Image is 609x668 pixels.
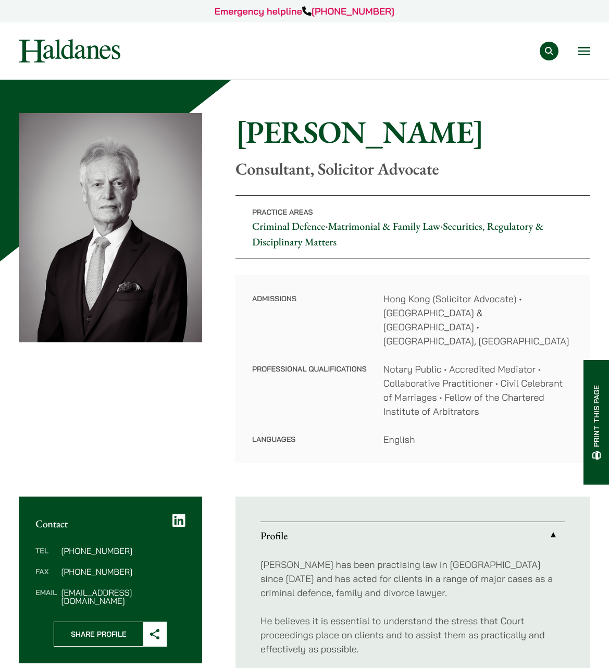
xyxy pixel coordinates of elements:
[61,547,185,555] dd: [PHONE_NUMBER]
[260,558,565,600] p: [PERSON_NAME] has been practising law in [GEOGRAPHIC_DATA] since [DATE] and has acted for clients...
[235,113,590,151] h1: [PERSON_NAME]
[578,47,590,55] button: Open menu
[252,362,367,432] dt: Professional Qualifications
[61,588,185,605] dd: [EMAIL_ADDRESS][DOMAIN_NAME]
[260,614,565,656] p: He believes it is essential to understand the stress that Court proceedings place on clients and ...
[235,195,590,258] p: • •
[54,622,143,646] span: Share Profile
[35,517,185,530] h2: Contact
[19,39,120,63] img: Logo of Haldanes
[252,292,367,362] dt: Admissions
[215,5,394,17] a: Emergency helpline[PHONE_NUMBER]
[540,42,558,60] button: Search
[61,567,185,576] dd: [PHONE_NUMBER]
[252,207,313,217] span: Practice Areas
[172,513,185,528] a: LinkedIn
[54,622,167,647] button: Share Profile
[328,219,440,233] a: Matrimonial & Family Law
[35,547,57,567] dt: Tel
[383,292,574,348] dd: Hong Kong (Solicitor Advocate) • [GEOGRAPHIC_DATA] & [GEOGRAPHIC_DATA] • [GEOGRAPHIC_DATA], [GEOG...
[252,432,367,447] dt: Languages
[383,362,574,418] dd: Notary Public • Accredited Mediator • Collaborative Practitioner • Civil Celebrant of Marriages •...
[35,588,57,605] dt: Email
[260,522,565,549] a: Profile
[252,219,325,233] a: Criminal Defence
[35,567,57,588] dt: Fax
[383,432,574,447] dd: English
[235,159,590,179] p: Consultant, Solicitor Advocate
